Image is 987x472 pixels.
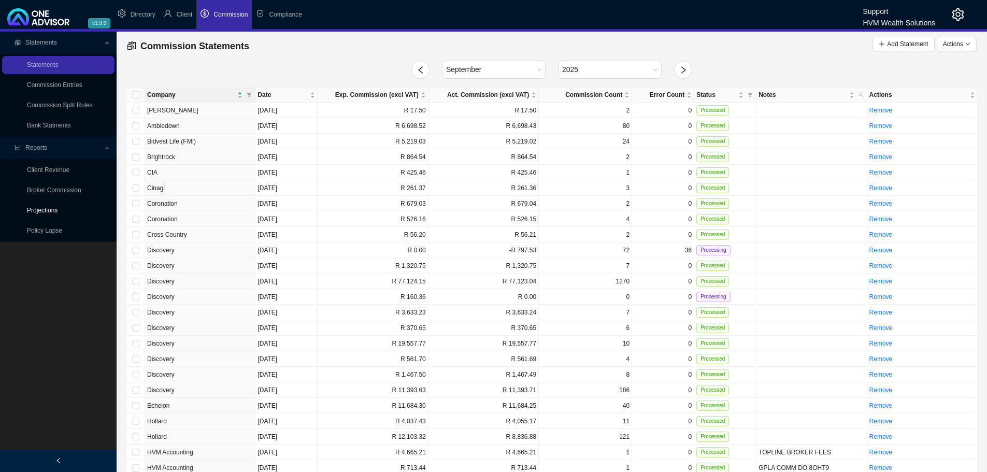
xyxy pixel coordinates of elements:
[539,320,632,336] td: 6
[318,134,428,149] td: R 5,219.03
[147,90,235,100] span: Company
[856,88,866,102] span: search
[696,432,729,442] span: Processed
[318,413,428,429] td: R 4,037.43
[539,413,632,429] td: 11
[255,134,318,149] td: [DATE]
[696,416,729,426] span: Processed
[255,305,318,320] td: [DATE]
[428,103,539,118] td: R 17.50
[869,107,893,114] a: Remove
[539,196,632,211] td: 2
[632,320,694,336] td: 0
[147,169,158,176] span: CIA
[869,309,893,316] a: Remove
[632,196,694,211] td: 0
[759,90,847,100] span: Notes
[632,165,694,180] td: 0
[318,320,428,336] td: R 370.65
[539,149,632,165] td: 2
[539,305,632,320] td: 7
[318,227,428,242] td: R 56.20
[428,289,539,305] td: R 0.00
[255,320,318,336] td: [DATE]
[247,92,252,97] span: filter
[147,247,175,254] span: Discovery
[318,165,428,180] td: R 425.46
[632,242,694,258] td: 36
[147,309,175,316] span: Discovery
[539,103,632,118] td: 2
[147,371,175,378] span: Discovery
[213,11,248,18] span: Commission
[869,247,893,254] a: Remove
[869,464,893,471] a: Remove
[696,245,730,255] span: Processing
[539,180,632,196] td: 3
[431,90,529,100] span: Act. Commission (excl VAT)
[632,445,694,460] td: 0
[428,398,539,413] td: R 11,684.25
[632,149,694,165] td: 0
[696,447,729,457] span: Processed
[147,464,193,471] span: HVM Accounting
[539,227,632,242] td: 2
[696,401,729,411] span: Processed
[869,371,893,378] a: Remove
[318,211,428,227] td: R 526.16
[679,66,688,74] span: right
[318,289,428,305] td: R 160.36
[539,382,632,398] td: 186
[539,336,632,351] td: 10
[147,340,175,347] span: Discovery
[7,8,69,25] img: 2df55531c6924b55f21c4cf5d4484680-logo-light.svg
[147,355,175,363] span: Discovery
[632,211,694,227] td: 0
[255,258,318,274] td: [DATE]
[258,90,308,100] span: Date
[255,413,318,429] td: [DATE]
[428,305,539,320] td: R 3,633.24
[318,196,428,211] td: R 679.03
[318,445,428,460] td: R 4,665.21
[428,351,539,367] td: R 561.69
[428,196,539,211] td: R 679.04
[27,166,69,174] a: Client Revenue
[256,9,264,18] span: safety
[318,118,428,134] td: R 6,698.52
[863,3,935,14] div: Support
[245,88,254,102] span: filter
[318,180,428,196] td: R 261.37
[255,103,318,118] td: [DATE]
[255,336,318,351] td: [DATE]
[428,149,539,165] td: R 864.54
[869,90,968,100] span: Actions
[632,289,694,305] td: 0
[539,351,632,367] td: 4
[539,398,632,413] td: 40
[55,457,62,464] span: left
[632,398,694,413] td: 0
[428,88,539,103] th: Act. Commission (excl VAT)
[318,382,428,398] td: R 11,393.63
[428,336,539,351] td: R 19,557.77
[255,429,318,445] td: [DATE]
[255,274,318,289] td: [DATE]
[255,227,318,242] td: [DATE]
[318,429,428,445] td: R 12,103.32
[696,214,729,224] span: Processed
[869,433,893,440] a: Remove
[147,262,175,269] span: Discovery
[147,433,167,440] span: Hollard
[748,92,753,97] span: filter
[869,402,893,409] a: Remove
[147,184,165,192] span: Cinagi
[696,230,729,240] span: Processed
[147,153,175,161] span: Brightrock
[634,90,684,100] span: Error Count
[27,207,58,214] a: Projections
[318,398,428,413] td: R 11,684.30
[539,274,632,289] td: 1270
[696,183,729,193] span: Processed
[869,138,893,145] a: Remove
